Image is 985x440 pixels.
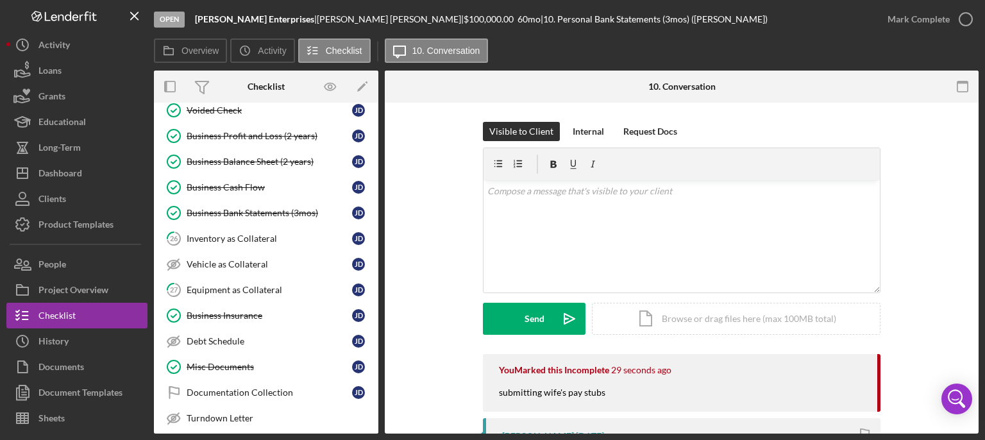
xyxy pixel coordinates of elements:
div: submitting wife's pay stubs [499,386,618,412]
button: 10. Conversation [385,38,489,63]
label: Checklist [326,46,362,56]
a: Misc DocumentsJD [160,354,372,380]
div: Grants [38,83,65,112]
div: Document Templates [38,380,122,409]
a: Vehicle as CollateralJD [160,251,372,277]
button: Loans [6,58,147,83]
a: Project Overview [6,277,147,303]
div: 60 mo [518,14,541,24]
button: Dashboard [6,160,147,186]
div: Send [525,303,544,335]
div: Long-Term [38,135,81,164]
div: Business Bank Statements (3mos) [187,208,352,218]
label: Activity [258,46,286,56]
tspan: 26 [170,234,178,242]
button: Checklist [298,38,371,63]
div: [PERSON_NAME] [PERSON_NAME] | [317,14,464,24]
div: | 10. Personal Bank Statements (3mos) ([PERSON_NAME]) [541,14,768,24]
button: Long-Term [6,135,147,160]
div: Business Cash Flow [187,182,352,192]
div: J D [352,130,365,142]
div: Checklist [38,303,76,332]
div: Project Overview [38,277,108,306]
label: 10. Conversation [412,46,480,56]
div: Internal [573,122,604,141]
a: Business Cash FlowJD [160,174,372,200]
time: 2025-08-19 14:54 [611,365,671,375]
div: | [195,14,317,24]
div: Documents [38,354,84,383]
div: People [38,251,66,280]
div: J D [352,155,365,168]
div: Educational [38,109,86,138]
div: Product Templates [38,212,114,241]
div: Debt Schedule [187,336,352,346]
div: J D [352,181,365,194]
div: Equipment as Collateral [187,285,352,295]
div: Turndown Letter [187,413,371,423]
div: J D [352,258,365,271]
a: Turndown Letter [160,405,372,431]
div: Mark Complete [888,6,950,32]
button: People [6,251,147,277]
a: Business Profit and Loss (2 years)JD [160,123,372,149]
div: Dashboard [38,160,82,189]
button: Mark Complete [875,6,979,32]
a: Business Balance Sheet (2 years)JD [160,149,372,174]
button: Checklist [6,303,147,328]
div: J D [352,335,365,348]
a: Documentation CollectionJD [160,380,372,405]
a: Activity [6,32,147,58]
b: [PERSON_NAME] Enterprises [195,13,314,24]
button: Product Templates [6,212,147,237]
div: J D [352,309,365,322]
div: Vehicle as Collateral [187,259,352,269]
div: Misc Documents [187,362,352,372]
button: History [6,328,147,354]
button: Sheets [6,405,147,431]
div: Loans [38,58,62,87]
button: Send [483,303,585,335]
div: J D [352,104,365,117]
a: Debt ScheduleJD [160,328,372,354]
button: Clients [6,186,147,212]
div: Business Insurance [187,310,352,321]
div: Documentation Collection [187,387,352,398]
div: Visible to Client [489,122,553,141]
tspan: 27 [170,285,178,294]
button: Overview [154,38,227,63]
a: 27Equipment as CollateralJD [160,277,372,303]
a: Business InsuranceJD [160,303,372,328]
div: Voided Check [187,105,352,115]
div: $100,000.00 [464,14,518,24]
label: Overview [181,46,219,56]
button: Grants [6,83,147,109]
div: Request Docs [623,122,677,141]
button: Educational [6,109,147,135]
div: Open [154,12,185,28]
div: J D [352,283,365,296]
div: History [38,328,69,357]
div: J D [352,360,365,373]
button: Document Templates [6,380,147,405]
a: Voided CheckJD [160,97,372,123]
div: Open Intercom Messenger [941,384,972,414]
div: Clients [38,186,66,215]
div: Checklist [248,81,285,92]
button: Visible to Client [483,122,560,141]
div: You Marked this Incomplete [499,365,609,375]
div: Business Balance Sheet (2 years) [187,157,352,167]
div: Activity [38,32,70,61]
a: 26Inventory as CollateralJD [160,226,372,251]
